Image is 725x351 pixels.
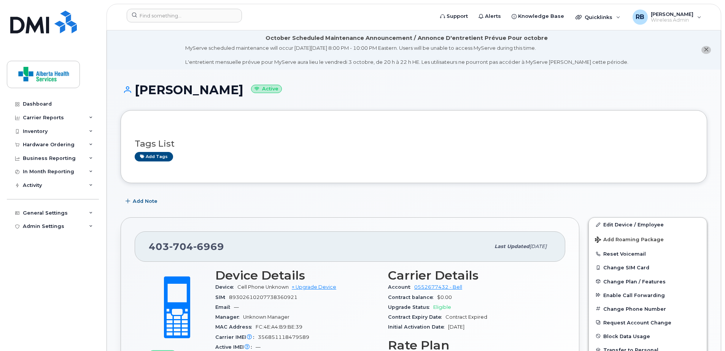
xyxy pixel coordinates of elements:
[589,329,707,343] button: Block Data Usage
[388,324,448,330] span: Initial Activation Date
[215,344,256,350] span: Active IMEI
[133,198,157,205] span: Add Note
[266,34,548,42] div: October Scheduled Maintenance Announcement / Annonce D'entretient Prévue Pour octobre
[229,294,297,300] span: 89302610207738360921
[215,314,243,320] span: Manager
[256,324,302,330] span: FC:4E:A4:B9:BE:39
[603,278,666,284] span: Change Plan / Features
[251,85,282,93] small: Active
[589,288,707,302] button: Enable Call Forwarding
[414,284,462,290] a: 0552677432 - Bell
[169,241,193,252] span: 704
[215,269,379,282] h3: Device Details
[589,218,707,231] a: Edit Device / Employee
[149,241,224,252] span: 403
[243,314,289,320] span: Unknown Manager
[234,304,239,310] span: —
[185,44,628,66] div: MyServe scheduled maintenance will occur [DATE][DATE] 8:00 PM - 10:00 PM Eastern. Users will be u...
[701,46,711,54] button: close notification
[121,83,707,96] h1: [PERSON_NAME]
[589,316,707,329] button: Request Account Change
[215,304,234,310] span: Email
[589,302,707,316] button: Change Phone Number
[494,243,529,249] span: Last updated
[595,237,664,244] span: Add Roaming Package
[215,294,229,300] span: SIM
[603,292,665,298] span: Enable Call Forwarding
[256,344,261,350] span: —
[292,284,336,290] a: + Upgrade Device
[215,334,258,340] span: Carrier IMEI
[215,324,256,330] span: MAC Address
[121,194,164,208] button: Add Note
[388,294,437,300] span: Contract balance
[237,284,289,290] span: Cell Phone Unknown
[388,304,433,310] span: Upgrade Status
[589,275,707,288] button: Change Plan / Features
[437,294,452,300] span: $0.00
[589,247,707,261] button: Reset Voicemail
[388,284,414,290] span: Account
[433,304,451,310] span: Eligible
[135,139,693,149] h3: Tags List
[135,152,173,161] a: Add tags
[388,269,552,282] h3: Carrier Details
[258,334,309,340] span: 356851118479589
[445,314,487,320] span: Contract Expired
[193,241,224,252] span: 6969
[448,324,464,330] span: [DATE]
[589,231,707,247] button: Add Roaming Package
[529,243,547,249] span: [DATE]
[388,314,445,320] span: Contract Expiry Date
[215,284,237,290] span: Device
[589,261,707,274] button: Change SIM Card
